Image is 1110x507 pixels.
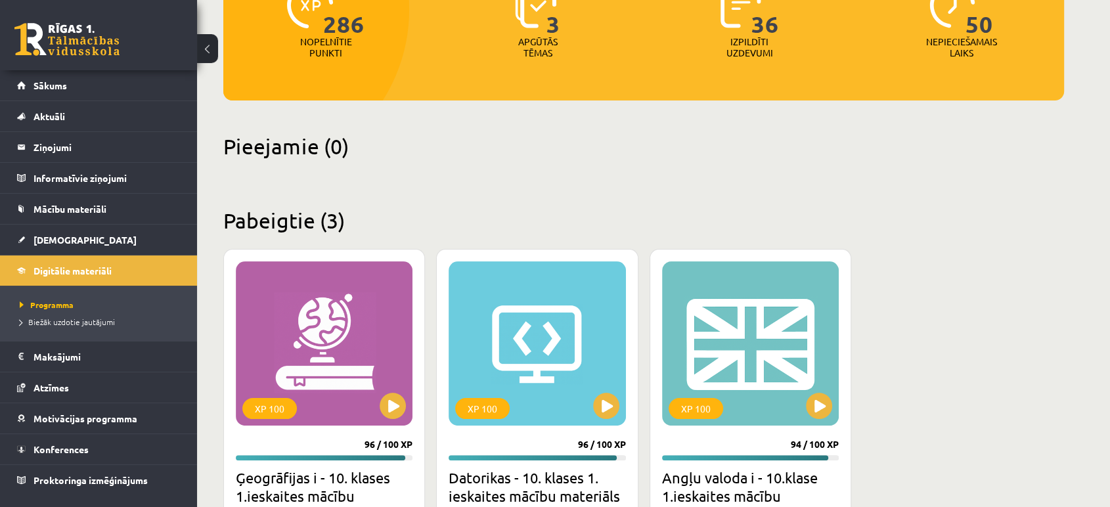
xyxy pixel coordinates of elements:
[17,434,181,464] a: Konferences
[14,23,120,56] a: Rīgas 1. Tālmācības vidusskola
[724,36,775,58] p: Izpildīti uzdevumi
[33,443,89,455] span: Konferences
[223,133,1064,159] h2: Pieejamie (0)
[17,225,181,255] a: [DEMOGRAPHIC_DATA]
[926,36,997,58] p: Nepieciešamais laiks
[33,79,67,91] span: Sākums
[33,265,112,276] span: Digitālie materiāli
[669,398,723,419] div: XP 100
[33,110,65,122] span: Aktuāli
[17,101,181,131] a: Aktuāli
[33,474,148,486] span: Proktoringa izmēģinājums
[17,194,181,224] a: Mācību materiāli
[33,412,137,424] span: Motivācijas programma
[33,382,69,393] span: Atzīmes
[449,468,625,505] h2: Datorikas - 10. klases 1. ieskaites mācību materiāls
[17,132,181,162] a: Ziņojumi
[17,163,181,193] a: Informatīvie ziņojumi
[33,342,181,372] legend: Maksājumi
[20,299,184,311] a: Programma
[17,342,181,372] a: Maksājumi
[223,208,1064,233] h2: Pabeigtie (3)
[17,372,181,403] a: Atzīmes
[512,36,564,58] p: Apgūtās tēmas
[17,403,181,433] a: Motivācijas programma
[17,70,181,100] a: Sākums
[33,132,181,162] legend: Ziņojumi
[33,163,181,193] legend: Informatīvie ziņojumi
[33,234,137,246] span: [DEMOGRAPHIC_DATA]
[17,465,181,495] a: Proktoringa izmēģinājums
[17,255,181,286] a: Digitālie materiāli
[20,299,74,310] span: Programma
[33,203,106,215] span: Mācību materiāli
[455,398,510,419] div: XP 100
[20,316,184,328] a: Biežāk uzdotie jautājumi
[242,398,297,419] div: XP 100
[20,317,115,327] span: Biežāk uzdotie jautājumi
[300,36,352,58] p: Nopelnītie punkti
